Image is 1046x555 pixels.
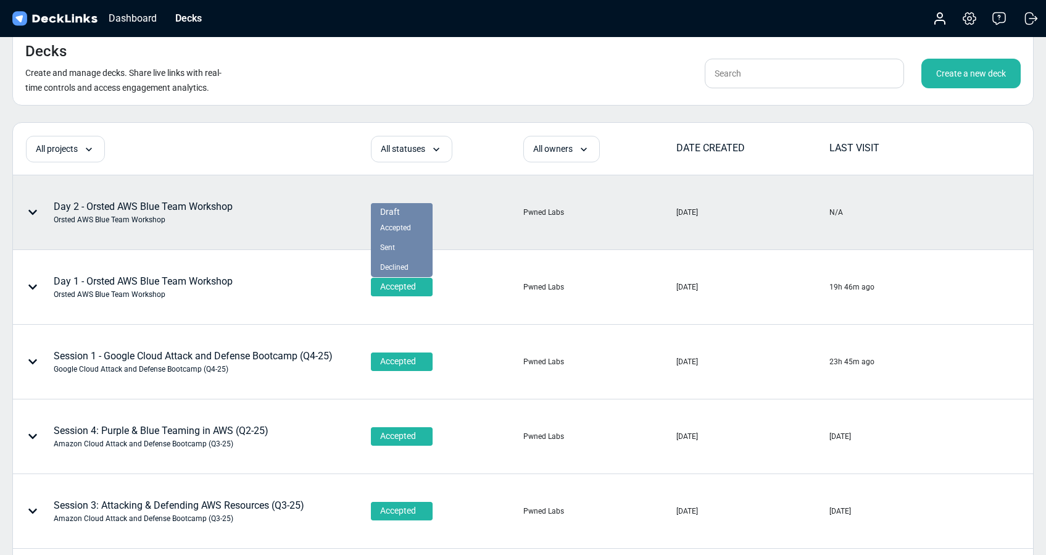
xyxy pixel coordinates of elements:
div: 19h 46m ago [829,282,874,293]
div: All statuses [371,136,452,162]
span: Draft [380,206,400,219]
small: Create and manage decks. Share live links with real-time controls and access engagement analytics. [25,68,222,93]
h4: Decks [25,43,67,61]
span: Accepted [380,280,416,293]
div: DATE CREATED [676,141,828,156]
span: Declined [380,262,409,273]
div: Pwned Labs [523,356,564,367]
div: Session 3: Attacking & Defending AWS Resources (Q3-25) [54,498,304,524]
div: Create a new deck [921,59,1021,88]
div: Google Cloud Attack and Defense Bootcamp (Q4-25) [54,364,333,375]
div: Pwned Labs [523,207,564,218]
div: Orsted AWS Blue Team Workshop [54,214,233,225]
div: Orsted AWS Blue Team Workshop [54,289,233,300]
div: Dashboard [102,10,163,26]
div: Pwned Labs [523,506,564,517]
div: Decks [169,10,208,26]
div: Amazon Cloud Attack and Defense Bootcamp (Q3-25) [54,438,268,449]
div: N/A [829,207,843,218]
input: Search [705,59,904,88]
div: [DATE] [676,506,698,517]
div: Day 2 - Orsted AWS Blue Team Workshop [54,199,233,225]
div: Session 1 - Google Cloud Attack and Defense Bootcamp (Q4-25) [54,349,333,375]
span: Accepted [380,504,416,517]
div: [DATE] [829,431,851,442]
div: All projects [26,136,105,162]
div: [DATE] [676,356,698,367]
div: LAST VISIT [829,141,981,156]
div: [DATE] [676,431,698,442]
span: Sent [380,242,395,253]
span: Accepted [380,222,411,233]
div: Amazon Cloud Attack and Defense Bootcamp (Q3-25) [54,513,304,524]
div: All owners [523,136,600,162]
div: [DATE] [829,506,851,517]
span: Accepted [380,430,416,443]
div: Pwned Labs [523,431,564,442]
div: Pwned Labs [523,282,564,293]
div: Day 1 - Orsted AWS Blue Team Workshop [54,274,233,300]
div: [DATE] [676,207,698,218]
div: [DATE] [676,282,698,293]
div: Session 4: Purple & Blue Teaming in AWS (Q2-25) [54,424,268,449]
img: DeckLinks [10,10,99,28]
span: Accepted [380,355,416,368]
div: 23h 45m ago [829,356,874,367]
